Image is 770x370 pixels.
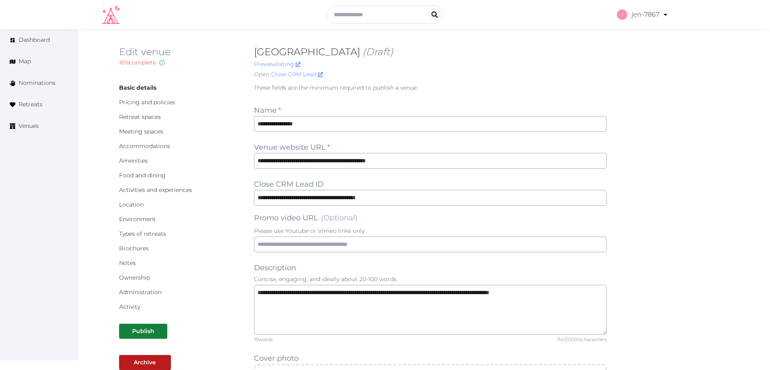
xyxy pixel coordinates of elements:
[321,213,358,222] span: (Optional)
[254,105,281,116] label: Name
[254,179,324,190] label: Close CRM Lead ID
[119,142,170,150] a: Accommodations
[119,303,140,310] a: Activity
[119,245,149,252] a: Brochures
[254,70,269,79] span: Open
[119,59,156,66] span: 16 % complete
[254,60,301,68] a: Previewlisting
[363,46,393,58] span: (Draft)
[19,100,43,109] span: Retreats
[119,128,163,135] a: Meeting spaces
[119,186,192,194] a: Activities and experiences
[119,288,162,296] a: Administration
[119,157,148,164] a: Amenities
[254,84,607,92] p: These fields are the minimum required to publish a venue
[254,45,607,58] h2: [GEOGRAPHIC_DATA]
[557,336,607,343] div: 114 / 20000 characters
[254,353,299,364] label: Cover photo
[132,327,154,336] div: Publish
[119,45,241,58] h2: Edit venue
[254,336,273,343] div: 19 words
[254,262,296,273] label: Description
[617,3,669,26] a: jen-7867
[19,36,50,44] span: Dashboard
[119,201,144,208] a: Location
[119,324,167,339] button: Publish
[119,230,166,237] a: Types of retreats
[254,142,330,153] label: Venue website URL
[19,122,39,130] span: Venues
[119,113,161,120] a: Retreat spaces
[19,57,31,66] span: Map
[119,172,166,179] a: Food and dining
[271,70,323,79] a: Close CRM Lead
[134,358,156,367] div: Archive
[254,212,358,224] label: Promo video URL
[119,274,150,281] a: Ownership
[254,227,607,235] p: Please use Youtube or Vimeo links only
[19,79,55,87] span: Nominations
[119,215,156,223] a: Environment
[119,259,136,267] a: Notes
[119,355,171,370] button: Archive
[119,99,175,106] a: Pricing and policies
[254,275,607,283] p: Concise, engaging, and ideally about 20-100 words
[119,84,156,91] a: Basic details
